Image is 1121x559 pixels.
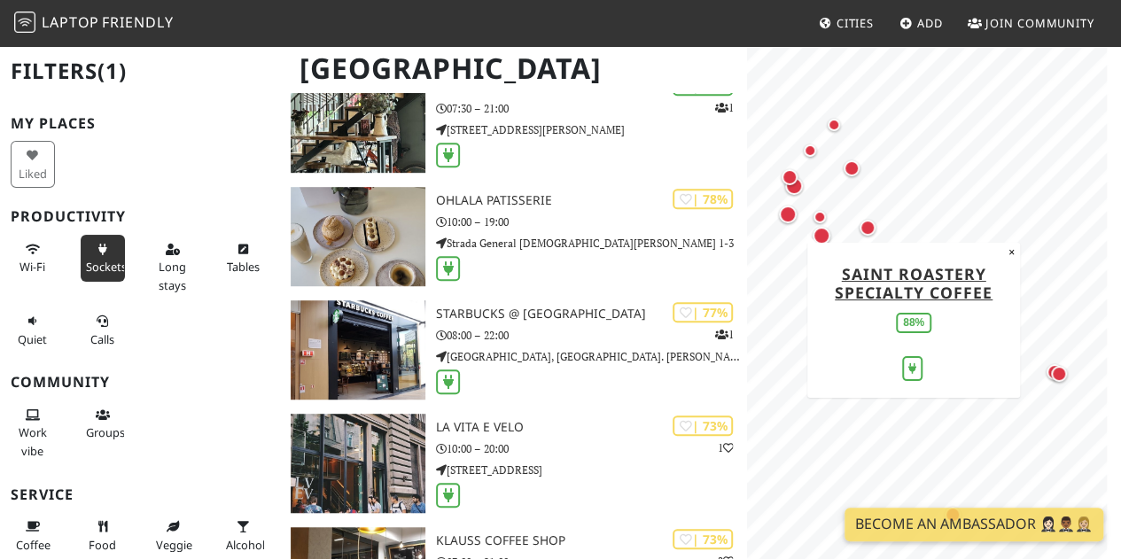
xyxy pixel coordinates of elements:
[11,307,55,353] button: Quiet
[221,235,265,282] button: Tables
[436,193,747,208] h3: OhLala Patisserie
[86,259,127,275] span: Power sockets
[11,235,55,282] button: Wi-Fi
[436,235,747,252] p: Strada General [DEMOGRAPHIC_DATA][PERSON_NAME] 1-3
[291,300,425,400] img: Starbucks @ ParkLake Shopping Center
[812,7,881,39] a: Cities
[16,537,51,553] span: Coffee
[81,400,125,447] button: Groups
[156,537,192,553] span: Veggie
[151,235,195,299] button: Long stays
[226,537,265,553] span: Alcohol
[280,74,747,173] a: ADESSO Specialty Coffee | 86% 1 ADESSO Specialty Coffee 07:30 – 21:00 [STREET_ADDRESS][PERSON_NAME]
[18,331,47,347] span: Quiet
[436,307,747,322] h3: Starbucks @ [GEOGRAPHIC_DATA]
[782,169,805,192] div: Map marker
[280,414,747,513] a: La Vita e Velo | 73% 1 La Vita e Velo 10:00 – 20:00 [STREET_ADDRESS]
[1003,243,1020,262] button: Close popup
[673,529,733,549] div: | 73%
[291,187,425,286] img: OhLala Patisserie
[280,300,747,400] a: Starbucks @ ParkLake Shopping Center | 77% 1 Starbucks @ [GEOGRAPHIC_DATA] 08:00 – 22:00 [GEOGRAP...
[11,486,269,503] h3: Service
[673,415,733,436] div: | 73%
[436,214,747,230] p: 10:00 – 19:00
[673,189,733,209] div: | 78%
[673,302,733,322] div: | 77%
[917,15,943,31] span: Add
[896,313,931,333] div: 88%
[436,420,747,435] h3: La Vita e Velo
[436,348,747,365] p: [GEOGRAPHIC_DATA], [GEOGRAPHIC_DATA]. [PERSON_NAME] 4
[291,74,425,173] img: ADESSO Specialty Coffee
[860,220,883,243] div: Map marker
[1051,366,1074,389] div: Map marker
[436,440,747,457] p: 10:00 – 20:00
[436,121,747,138] p: [STREET_ADDRESS][PERSON_NAME]
[1047,364,1070,387] div: Map marker
[892,7,950,39] a: Add
[89,537,116,553] span: Food
[785,177,810,202] div: Map marker
[11,374,269,391] h3: Community
[291,414,425,513] img: La Vita e Velo
[717,439,733,456] p: 1
[436,533,747,548] h3: Klauss Coffee Shop
[813,227,837,252] div: Map marker
[11,512,55,559] button: Coffee
[226,259,259,275] span: Work-friendly tables
[828,119,849,140] div: Map marker
[11,115,269,132] h3: My Places
[14,12,35,33] img: LaptopFriendly
[961,7,1102,39] a: Join Community
[835,263,993,303] a: Saint Roastery Specialty Coffee
[90,331,114,347] span: Video/audio calls
[97,56,127,85] span: (1)
[159,259,186,292] span: Long stays
[714,326,733,343] p: 1
[985,15,1094,31] span: Join Community
[19,424,47,458] span: People working
[19,259,45,275] span: Stable Wi-Fi
[280,187,747,286] a: OhLala Patisserie | 78% OhLala Patisserie 10:00 – 19:00 Strada General [DEMOGRAPHIC_DATA][PERSON_...
[844,160,867,183] div: Map marker
[11,208,269,225] h3: Productivity
[102,12,173,32] span: Friendly
[285,44,743,93] h1: [GEOGRAPHIC_DATA]
[151,512,195,559] button: Veggie
[837,15,874,31] span: Cities
[221,512,265,559] button: Alcohol
[81,512,125,559] button: Food
[814,211,835,232] div: Map marker
[11,44,269,98] h2: Filters
[81,235,125,282] button: Sockets
[14,8,174,39] a: LaptopFriendly LaptopFriendly
[81,307,125,353] button: Calls
[436,462,747,478] p: [STREET_ADDRESS]
[11,400,55,465] button: Work vibe
[86,424,125,440] span: Group tables
[436,327,747,344] p: 08:00 – 22:00
[42,12,99,32] span: Laptop
[779,206,804,230] div: Map marker
[804,144,825,166] div: Map marker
